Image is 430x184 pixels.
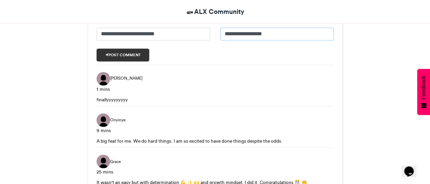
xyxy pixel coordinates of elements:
img: ALX Community [186,8,194,17]
div: 25 mins [97,168,334,175]
button: Post comment [97,48,150,61]
div: 1 mins [97,85,334,93]
div: A big feat for me. We do hard things. I am so excited to have done things despite the odds. [97,137,334,144]
a: ALX Community [186,7,244,17]
span: [PERSON_NAME] [110,75,142,81]
img: Ahmed [97,72,110,85]
button: Feedback - Show survey [417,69,430,115]
iframe: chat widget [401,157,423,177]
img: Grace [97,155,110,168]
span: Feedback [420,76,427,99]
span: Grace [110,158,121,164]
img: Onyinye [97,113,110,127]
span: Onyinye [110,117,126,123]
div: 9 mins [97,127,334,134]
div: finallyyyyyyyyy [97,96,334,103]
